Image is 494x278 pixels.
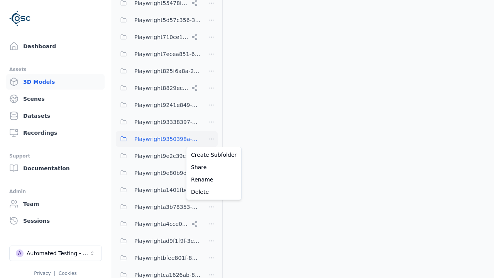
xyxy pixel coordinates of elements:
[188,173,240,186] a: Rename
[188,161,240,173] a: Share
[188,149,240,161] a: Create Subfolder
[188,186,240,198] a: Delete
